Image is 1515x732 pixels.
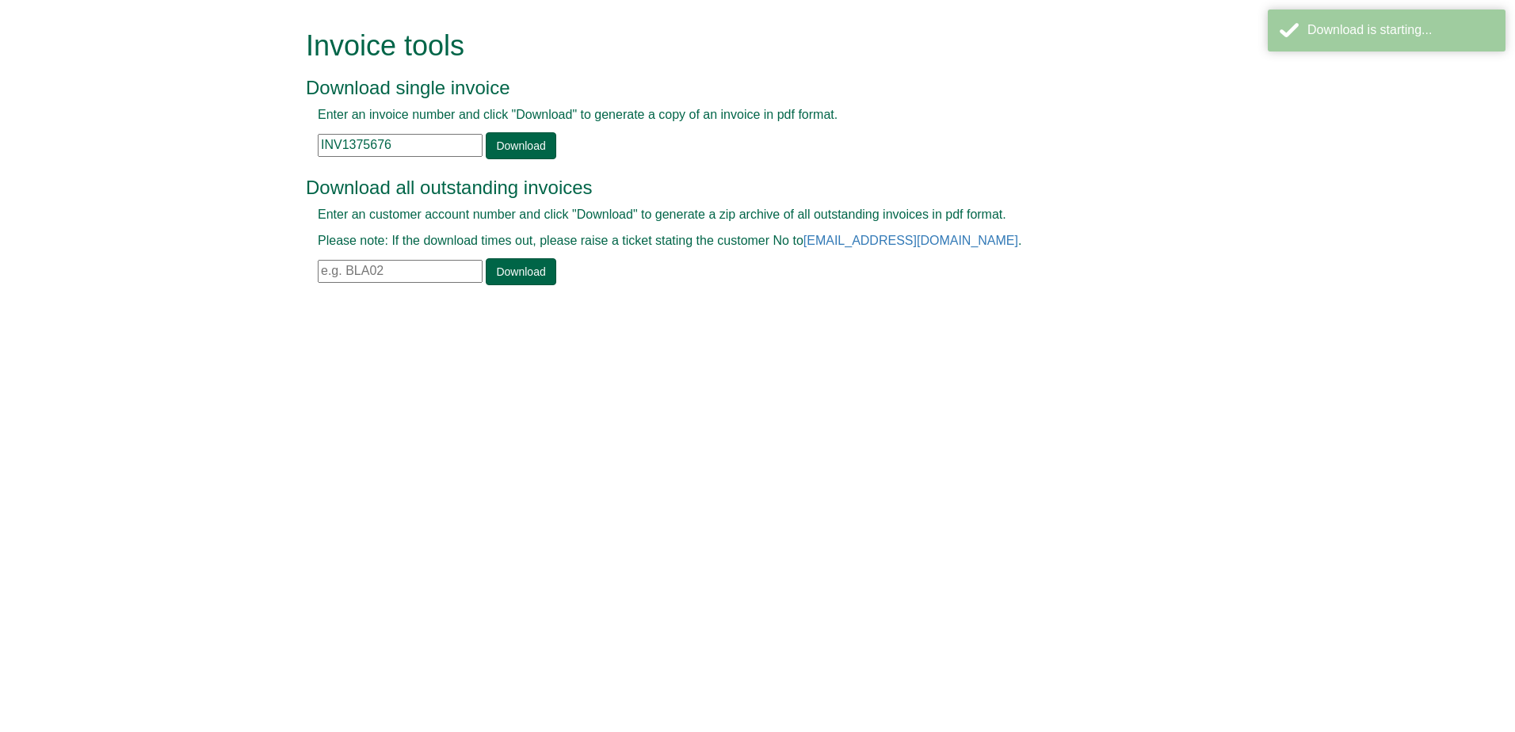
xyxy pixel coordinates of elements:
[486,258,555,285] a: Download
[318,134,483,157] input: e.g. INV1234
[318,232,1162,250] p: Please note: If the download times out, please raise a ticket stating the customer No to .
[486,132,555,159] a: Download
[306,78,1173,98] h3: Download single invoice
[318,260,483,283] input: e.g. BLA02
[306,30,1173,62] h1: Invoice tools
[318,206,1162,224] p: Enter an customer account number and click "Download" to generate a zip archive of all outstandin...
[306,177,1173,198] h3: Download all outstanding invoices
[318,106,1162,124] p: Enter an invoice number and click "Download" to generate a copy of an invoice in pdf format.
[803,234,1018,247] a: [EMAIL_ADDRESS][DOMAIN_NAME]
[1307,21,1494,40] div: Download is starting...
